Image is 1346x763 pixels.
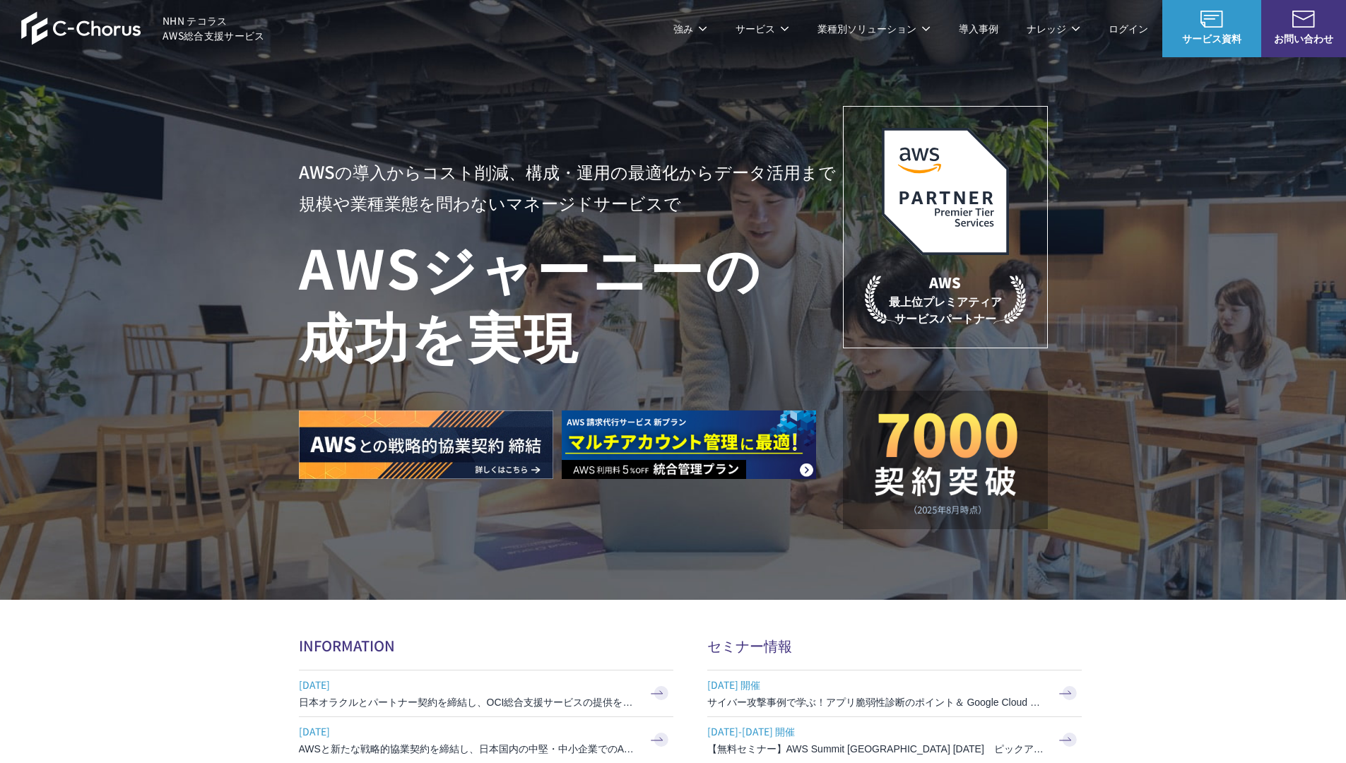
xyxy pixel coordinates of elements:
a: AWS総合支援サービス C-Chorus NHN テコラスAWS総合支援サービス [21,11,265,45]
img: AWSとの戦略的協業契約 締結 [299,410,553,479]
p: ナレッジ [1027,21,1080,36]
p: 強み [673,21,707,36]
a: [DATE] AWSと新たな戦略的協業契約を締結し、日本国内の中堅・中小企業でのAWS活用を加速 [299,717,673,763]
p: 業種別ソリューション [817,21,931,36]
h1: AWS ジャーニーの 成功を実現 [299,232,843,368]
em: AWS [929,272,961,292]
span: [DATE] [299,674,638,695]
h3: 日本オラクルとパートナー契約を締結し、OCI総合支援サービスの提供を開始 [299,695,638,709]
a: [DATE]-[DATE] 開催 【無料セミナー】AWS Summit [GEOGRAPHIC_DATA] [DATE] ピックアップセッション [707,717,1082,763]
a: ログイン [1109,21,1148,36]
img: AWSプレミアティアサービスパートナー [882,128,1009,255]
img: AWS総合支援サービス C-Chorus サービス資料 [1200,11,1223,28]
img: 契約件数 [871,412,1020,515]
h3: AWSと新たな戦略的協業契約を締結し、日本国内の中堅・中小企業でのAWS活用を加速 [299,742,638,756]
a: 導入事例 [959,21,998,36]
a: [DATE] 開催 サイバー攻撃事例で学ぶ！アプリ脆弱性診断のポイント＆ Google Cloud セキュリティ対策 [707,670,1082,716]
span: NHN テコラス AWS総合支援サービス [163,13,265,43]
p: 最上位プレミアティア サービスパートナー [865,272,1026,326]
span: お問い合わせ [1261,31,1346,46]
h3: サイバー攻撃事例で学ぶ！アプリ脆弱性診断のポイント＆ Google Cloud セキュリティ対策 [707,695,1046,709]
img: AWS請求代行サービス 統合管理プラン [562,410,816,479]
h2: セミナー情報 [707,635,1082,656]
p: サービス [736,21,789,36]
h2: INFORMATION [299,635,673,656]
span: [DATE] [299,721,638,742]
span: サービス資料 [1162,31,1261,46]
a: [DATE] 日本オラクルとパートナー契約を締結し、OCI総合支援サービスの提供を開始 [299,670,673,716]
p: AWSの導入からコスト削減、 構成・運用の最適化からデータ活用まで 規模や業種業態を問わない マネージドサービスで [299,156,843,218]
img: お問い合わせ [1292,11,1315,28]
span: [DATE] 開催 [707,674,1046,695]
span: [DATE]-[DATE] 開催 [707,721,1046,742]
h3: 【無料セミナー】AWS Summit [GEOGRAPHIC_DATA] [DATE] ピックアップセッション [707,742,1046,756]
